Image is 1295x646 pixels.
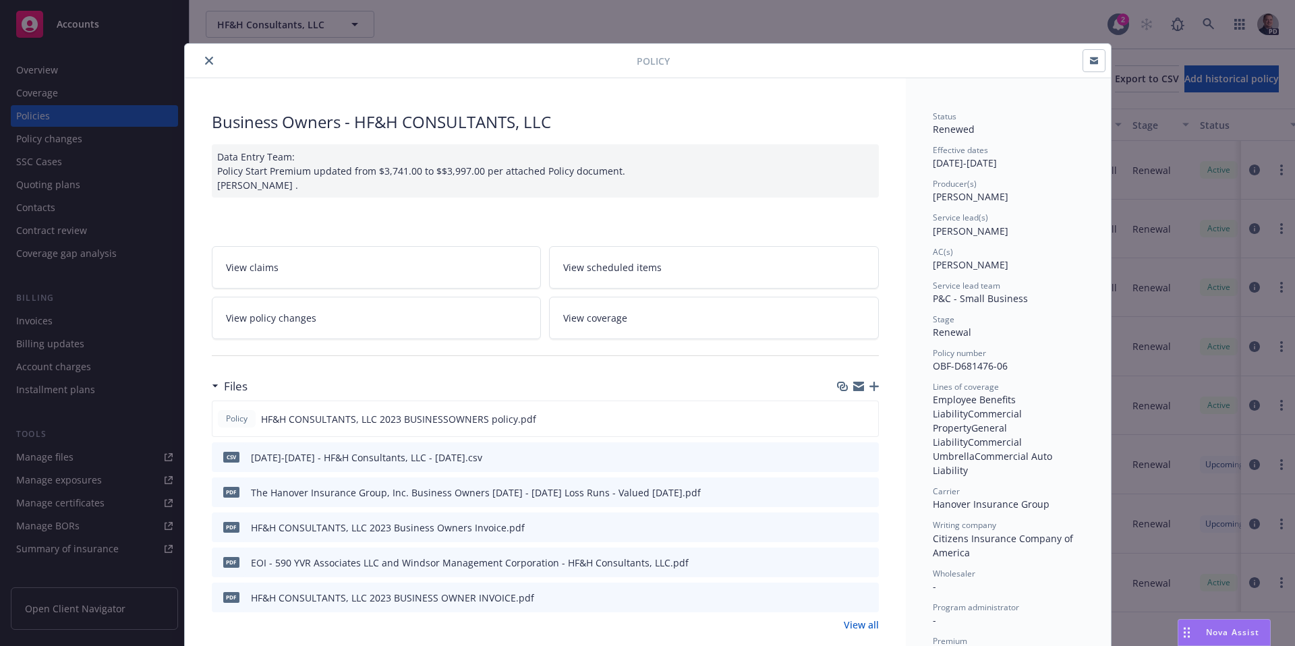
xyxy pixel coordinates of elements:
[840,450,851,465] button: download file
[933,280,1000,291] span: Service lead team
[933,519,996,531] span: Writing company
[933,212,988,223] span: Service lead(s)
[933,359,1008,372] span: OBF-D681476-06
[223,487,239,497] span: pdf
[933,258,1008,271] span: [PERSON_NAME]
[933,601,1019,613] span: Program administrator
[861,412,873,426] button: preview file
[933,144,988,156] span: Effective dates
[549,246,879,289] a: View scheduled items
[933,178,977,189] span: Producer(s)
[261,412,536,426] span: HF&H CONSULTANTS, LLC 2023 BUSINESSOWNERS policy.pdf
[840,556,851,570] button: download file
[933,614,936,626] span: -
[933,486,960,497] span: Carrier
[549,297,879,339] a: View coverage
[933,381,999,392] span: Lines of coverage
[223,522,239,532] span: pdf
[933,246,953,258] span: AC(s)
[933,436,1025,463] span: Commercial Umbrella
[212,246,542,289] a: View claims
[861,450,873,465] button: preview file
[933,498,1049,510] span: Hanover Insurance Group
[840,486,851,500] button: download file
[223,413,250,425] span: Policy
[1178,620,1195,645] div: Drag to move
[839,412,850,426] button: download file
[840,521,851,535] button: download file
[226,260,279,274] span: View claims
[637,54,670,68] span: Policy
[212,378,248,395] div: Files
[861,486,873,500] button: preview file
[933,123,975,136] span: Renewed
[933,326,971,339] span: Renewal
[933,190,1008,203] span: [PERSON_NAME]
[844,618,879,632] a: View all
[933,568,975,579] span: Wholesaler
[933,421,1010,448] span: General Liability
[933,450,1055,477] span: Commercial Auto Liability
[933,225,1008,237] span: [PERSON_NAME]
[251,591,534,605] div: HF&H CONSULTANTS, LLC 2023 BUSINESS OWNER INVOICE.pdf
[251,486,701,500] div: The Hanover Insurance Group, Inc. Business Owners [DATE] - [DATE] Loss Runs - Valued [DATE].pdf
[223,557,239,567] span: pdf
[933,347,986,359] span: Policy number
[933,580,936,593] span: -
[212,111,879,134] div: Business Owners - HF&H CONSULTANTS, LLC
[223,592,239,602] span: pdf
[840,591,851,605] button: download file
[251,521,525,535] div: HF&H CONSULTANTS, LLC 2023 Business Owners Invoice.pdf
[563,260,662,274] span: View scheduled items
[226,311,316,325] span: View policy changes
[933,111,956,122] span: Status
[223,452,239,462] span: csv
[861,521,873,535] button: preview file
[861,556,873,570] button: preview file
[1178,619,1271,646] button: Nova Assist
[224,378,248,395] h3: Files
[212,297,542,339] a: View policy changes
[563,311,627,325] span: View coverage
[933,407,1025,434] span: Commercial Property
[933,292,1028,305] span: P&C - Small Business
[1206,626,1259,638] span: Nova Assist
[933,314,954,325] span: Stage
[933,532,1076,559] span: Citizens Insurance Company of America
[933,144,1084,170] div: [DATE] - [DATE]
[251,450,482,465] div: [DATE]-[DATE] - HF&H Consultants, LLC - [DATE].csv
[251,556,689,570] div: EOI - 590 YVR Associates LLC and Windsor Management Corporation - HF&H Consultants, LLC.pdf
[212,144,879,198] div: Data Entry Team: Policy Start Premium updated from $3,741.00 to $$3,997.00 per attached Policy do...
[201,53,217,69] button: close
[861,591,873,605] button: preview file
[933,393,1018,420] span: Employee Benefits Liability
